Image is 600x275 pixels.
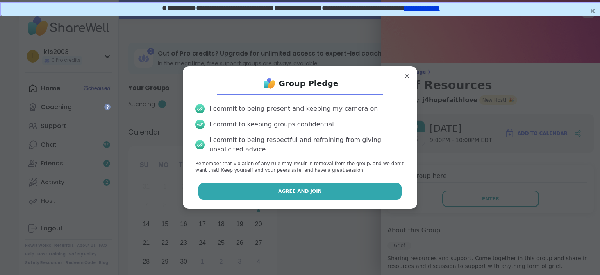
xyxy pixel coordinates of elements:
[209,104,380,113] div: I commit to being present and keeping my camera on.
[278,188,322,195] span: Agree and Join
[198,183,402,200] button: Agree and Join
[262,75,277,91] img: ShareWell Logo
[209,120,336,129] div: I commit to keeping groups confidential.
[209,135,405,154] div: I commit to being respectful and refraining from giving unsolicited advice.
[195,160,405,174] p: Remember that violation of any rule may result in removal from the group, and we don’t want that!...
[104,104,111,110] iframe: Spotlight
[279,78,339,89] h1: Group Pledge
